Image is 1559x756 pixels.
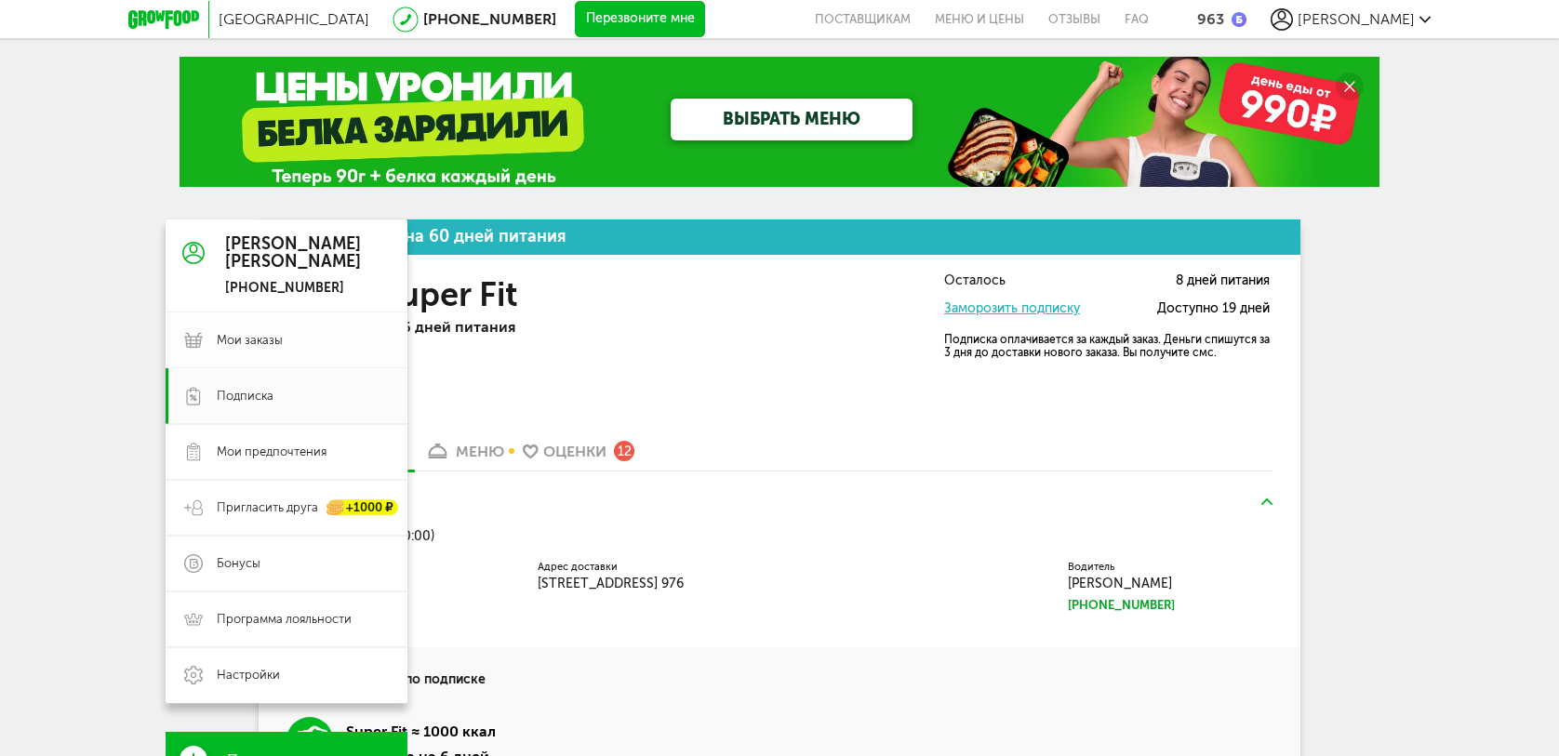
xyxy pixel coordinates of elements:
span: Настройки [217,667,280,683]
span: [STREET_ADDRESS] 976 [538,576,684,591]
a: Бонусы [166,536,407,591]
div: меню [456,443,504,460]
div: [PHONE_NUMBER] [225,280,361,297]
div: 12 [614,441,634,461]
p: на 6 дней питания [380,318,650,336]
a: Пригласить друга +1000 ₽ [166,480,407,536]
span: [PERSON_NAME] [1298,10,1415,28]
span: Бонусы [217,555,260,572]
span: [PERSON_NAME] [1068,576,1172,591]
a: Подписка [166,368,407,424]
div: +1000 ₽ [327,500,398,516]
div: Подписка на 60 дней питания [319,228,566,245]
img: bonus_b.cdccf46.png [1232,12,1246,27]
label: Водитель [1068,563,1273,572]
label: Адрес доставки [538,563,789,572]
button: Перезвоните мне [575,1,705,38]
a: Настройки [166,647,407,703]
a: ВЫБРАТЬ МЕНЮ [671,99,913,140]
a: Мои предпочтения [166,424,407,480]
span: Осталось [944,274,1006,288]
span: [GEOGRAPHIC_DATA] [219,10,369,28]
a: Заморозить подписку [944,300,1080,316]
span: Мои заказы [217,332,283,349]
div: Super Fit ≈ 1000 ккал [346,717,496,747]
a: [PHONE_NUMBER] [423,10,556,28]
div: Вечером (18:00 - 20:00) [286,529,1273,544]
span: Мои предпочтения [217,444,326,460]
a: Оценки 12 [513,441,644,471]
p: Подписка оплачивается за каждый заказ. Деньги спишутся за 3 дня до доставки нового заказа. Вы пол... [944,333,1270,359]
a: Программа лояльности [166,591,407,647]
div: Оценки [543,443,606,460]
a: Мои заказы [166,312,407,368]
span: Пригласить друга [217,499,318,516]
div: 963 [1197,10,1224,28]
a: [PHONE_NUMBER] [1068,596,1273,615]
h4: Следующий заказ по подписке [286,647,1273,689]
img: arrow-up-green.5eb5f82.svg [1261,498,1273,505]
a: меню [415,441,513,471]
span: Подписка [217,388,273,405]
span: Программа лояльности [217,611,352,628]
span: 8 дней питания [1176,274,1270,288]
h3: Super Fit [380,274,517,314]
span: Доступно 19 дней [1157,302,1270,316]
div: [PERSON_NAME] [PERSON_NAME] [225,235,361,272]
